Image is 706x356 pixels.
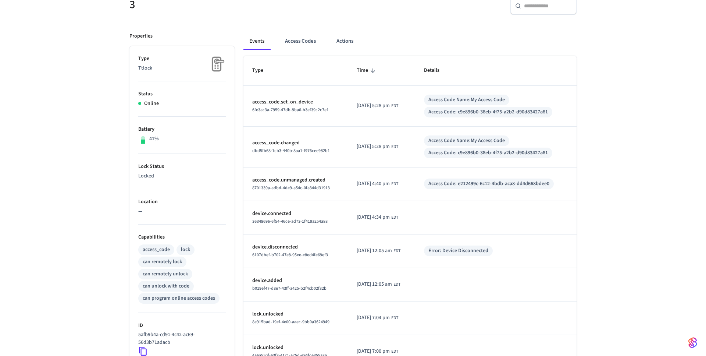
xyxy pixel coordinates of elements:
[331,32,359,50] button: Actions
[252,319,329,325] span: 8e915bad-19ef-4e00-aaec-9bb0a3624949
[357,65,378,76] span: Time
[428,96,505,104] div: Access Code Name: My Access Code
[129,32,153,40] p: Properties
[357,348,390,355] span: [DATE] 7:00 pm
[143,246,170,254] div: access_code
[688,337,697,349] img: SeamLogoGradient.69752ec5.svg
[143,258,182,266] div: can remotely lock
[357,314,398,322] div: America/New_York
[357,102,390,110] span: [DATE] 5:28 pm
[252,176,339,184] p: access_code.unmanaged.created
[252,285,327,292] span: b019ef47-d8e7-43ff-a425-b2f4cb02f32b
[138,208,226,215] p: —
[143,282,189,290] div: can unlock with code
[391,348,398,355] span: EDT
[144,100,159,107] p: Online
[207,55,226,73] img: Placeholder Lock Image
[252,139,339,147] p: access_code.changed
[181,246,190,254] div: lock
[428,180,549,188] div: Access Code: e212499c-6c12-4bdb-aca8-dd4d668bdee0
[138,233,226,241] p: Capabilities
[428,149,548,157] div: Access Code: c9e896b0-38eb-4f75-a2b2-d90d83427a81
[149,135,159,143] p: 41%
[138,322,226,329] p: ID
[357,102,398,110] div: America/New_York
[138,163,226,170] p: Lock Status
[357,348,398,355] div: America/New_York
[252,277,339,285] p: device.added
[138,90,226,98] p: Status
[138,64,226,72] p: Ttlock
[252,252,328,258] span: 6107dbef-b702-47e8-95ee-e8ed4fe69ef3
[357,281,392,288] span: [DATE] 12:05 am
[252,185,330,191] span: 8701339a-adbd-4de9-a54c-0fa344d31913
[357,214,390,221] span: [DATE] 4:34 pm
[393,281,400,288] span: EDT
[391,181,398,187] span: EDT
[357,314,390,322] span: [DATE] 7:04 pm
[428,247,488,255] div: Error: Device Disconnected
[357,247,392,255] span: [DATE] 12:05 am
[138,198,226,206] p: Location
[252,310,339,318] p: lock.unlocked
[252,98,339,106] p: access_code.set_on_device
[391,315,398,321] span: EDT
[357,143,398,151] div: America/New_York
[252,344,339,352] p: lock.unlocked
[243,32,270,50] button: Events
[143,295,215,302] div: can program online access codes
[252,148,330,154] span: dbd5fb68-1cb3-440b-8aa1-f976cee982b1
[357,281,400,288] div: America/New_York
[243,32,577,50] div: ant example
[357,143,390,151] span: [DATE] 5:28 pm
[252,218,328,225] span: 36348696-6f54-46ce-ad73-1f419a254a88
[357,247,400,255] div: America/New_York
[143,270,188,278] div: can remotely unlock
[252,210,339,218] p: device.connected
[391,144,398,150] span: EDT
[357,180,390,188] span: [DATE] 4:40 pm
[428,108,548,116] div: Access Code: c9e896b0-38eb-4f75-a2b2-d90d83427a81
[424,65,449,76] span: Details
[279,32,322,50] button: Access Codes
[138,126,226,133] p: Battery
[393,248,400,254] span: EDT
[138,331,223,346] p: 5afb9b4a-cd91-4c42-ac69-56d3b71adacb
[357,180,398,188] div: America/New_York
[391,103,398,109] span: EDT
[252,243,339,251] p: device.disconnected
[252,65,273,76] span: Type
[138,172,226,180] p: Locked
[138,55,226,63] p: Type
[357,214,398,221] div: America/New_York
[428,137,505,145] div: Access Code Name: My Access Code
[391,214,398,221] span: EDT
[252,107,329,113] span: 6fe3ac3a-7959-47db-9ba6-b3ef39c2c7e1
